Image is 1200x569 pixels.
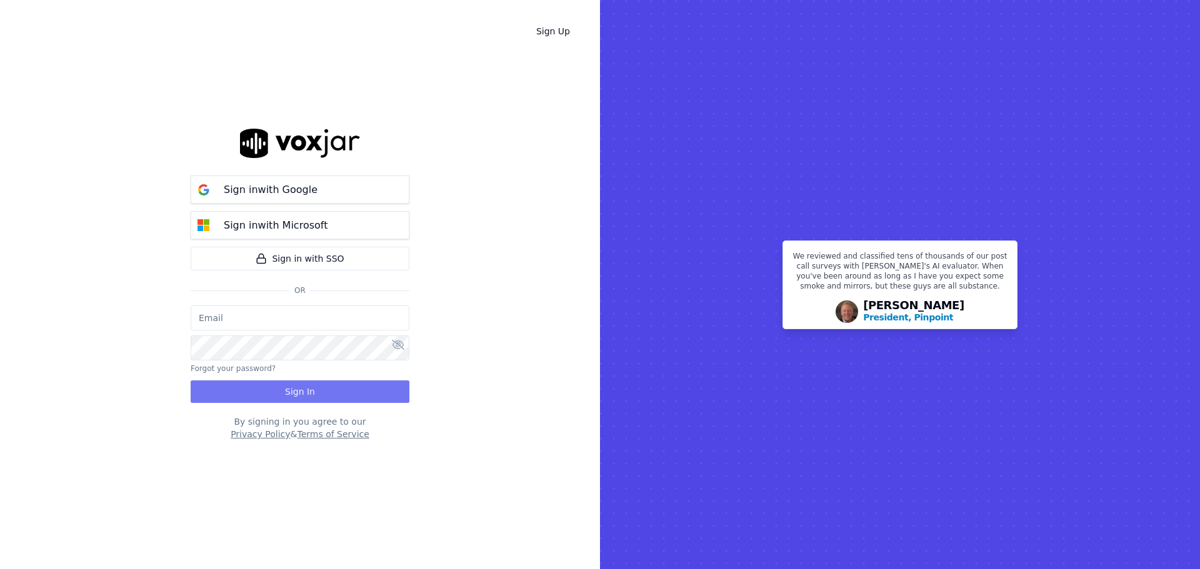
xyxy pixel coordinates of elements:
[863,311,953,324] p: President, Pinpoint
[240,129,360,158] img: logo
[191,364,276,374] button: Forgot your password?
[224,218,327,233] p: Sign in with Microsoft
[191,211,409,239] button: Sign inwith Microsoft
[191,415,409,440] div: By signing in you agree to our &
[191,247,409,270] a: Sign in with SSO
[191,380,409,403] button: Sign In
[836,300,858,323] img: Avatar
[191,177,216,202] img: google Sign in button
[191,305,409,330] input: Email
[191,176,409,204] button: Sign inwith Google
[791,251,1009,296] p: We reviewed and classified tens of thousands of our post call surveys with [PERSON_NAME]'s AI eva...
[231,428,290,440] button: Privacy Policy
[191,213,216,238] img: microsoft Sign in button
[224,182,317,197] p: Sign in with Google
[863,300,964,324] div: [PERSON_NAME]
[289,285,311,295] span: Or
[297,428,369,440] button: Terms of Service
[526,20,580,42] a: Sign Up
